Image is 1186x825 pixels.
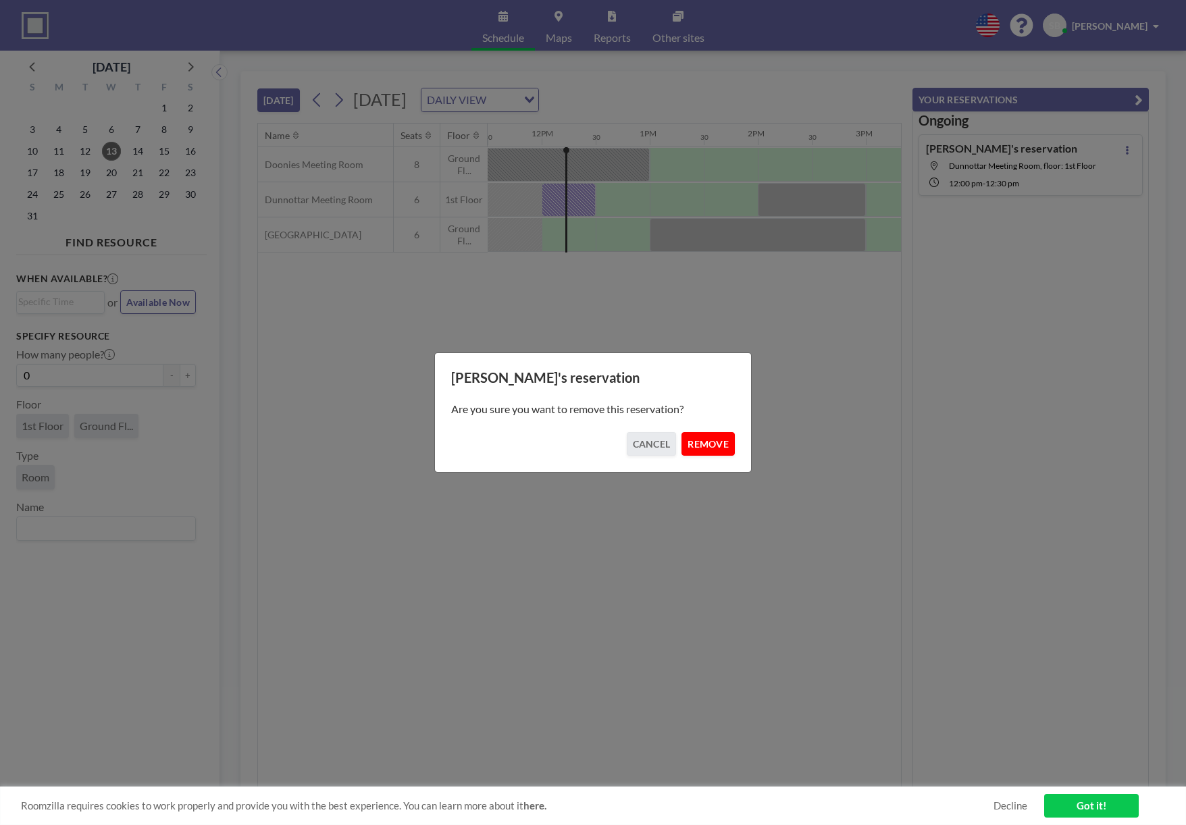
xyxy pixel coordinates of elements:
[681,432,735,456] button: REMOVE
[451,369,735,386] h3: [PERSON_NAME]'s reservation
[21,799,994,812] span: Roomzilla requires cookies to work properly and provide you with the best experience. You can lea...
[994,799,1027,812] a: Decline
[451,402,735,416] p: Are you sure you want to remove this reservation?
[523,799,546,811] a: here.
[627,432,677,456] button: CANCEL
[1044,794,1139,818] a: Got it!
